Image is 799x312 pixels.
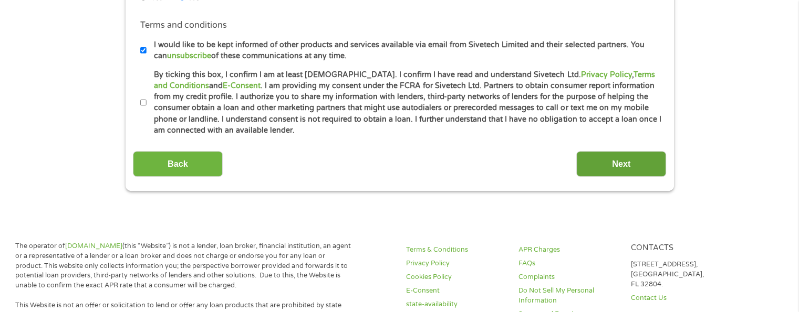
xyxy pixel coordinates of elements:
label: I would like to be kept informed of other products and services available via email from Sivetech... [147,39,662,62]
input: Next [576,151,666,177]
p: The operator of (this “Website”) is not a lender, loan broker, financial institution, an agent or... [15,241,352,291]
a: E-Consent [406,286,506,296]
a: E-Consent [223,81,261,90]
h4: Contacts [630,243,730,253]
p: [STREET_ADDRESS], [GEOGRAPHIC_DATA], FL 32804. [630,260,730,289]
a: Privacy Policy [406,259,506,268]
a: Terms & Conditions [406,245,506,255]
a: Contact Us [630,293,730,303]
a: Terms and Conditions [154,70,655,90]
a: state-availability [406,299,506,309]
input: Back [133,151,223,177]
a: Privacy Policy [580,70,631,79]
a: Cookies Policy [406,272,506,282]
label: By ticking this box, I confirm I am at least [DEMOGRAPHIC_DATA]. I confirm I have read and unders... [147,69,662,136]
a: Do Not Sell My Personal Information [518,286,618,306]
a: [DOMAIN_NAME] [65,242,122,250]
a: FAQs [518,259,618,268]
label: Terms and conditions [140,20,227,31]
a: Complaints [518,272,618,282]
a: unsubscribe [167,51,211,60]
a: APR Charges [518,245,618,255]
